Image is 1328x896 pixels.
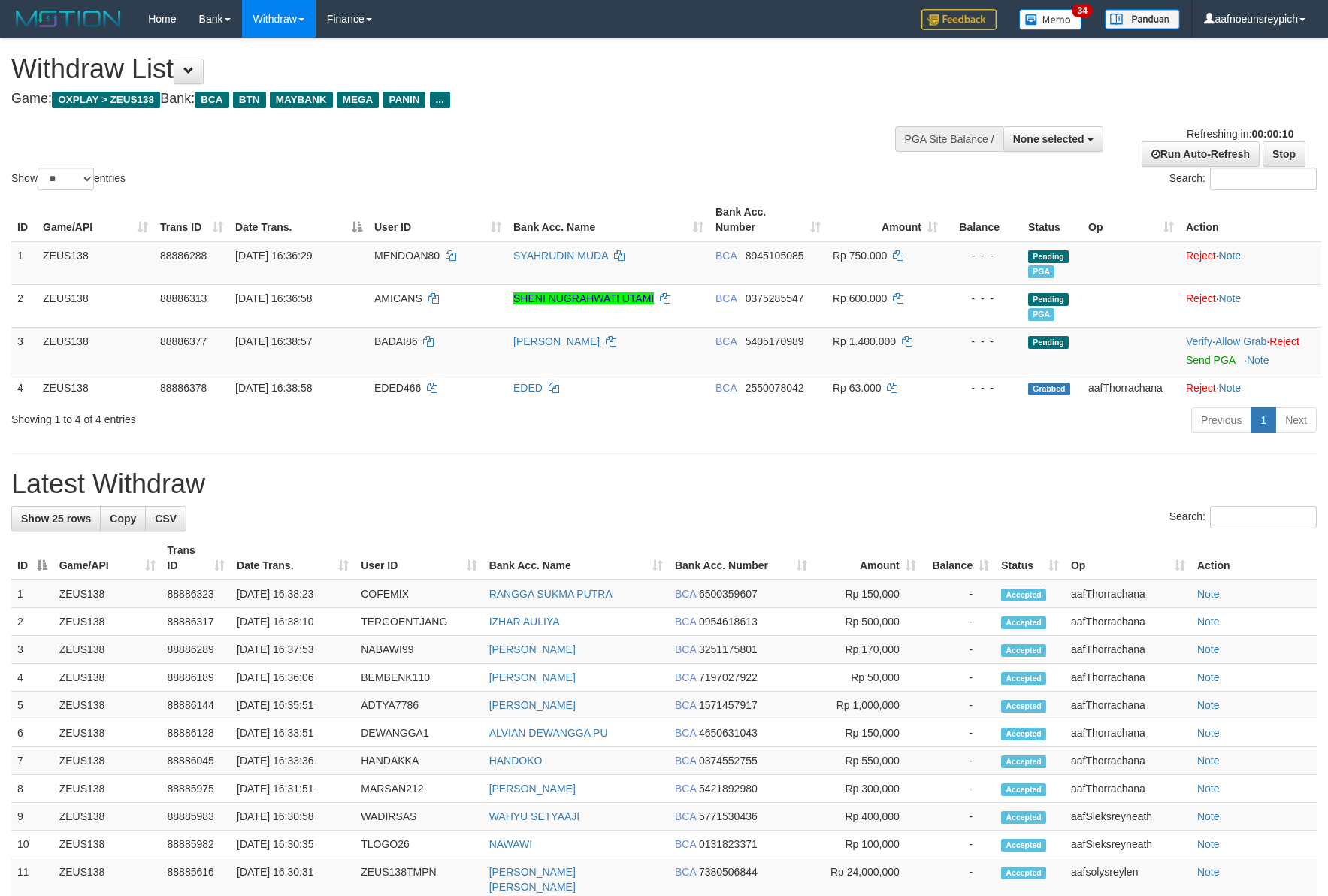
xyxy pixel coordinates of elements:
th: Game/API: activate to sort column ascending [53,537,162,580]
button: None selected [1003,126,1103,152]
td: aafThorrachana [1065,775,1191,803]
th: Balance [944,198,1022,241]
a: IZHAR AULIYA [489,616,560,628]
span: BCA [715,335,737,347]
th: ID: activate to sort column descending [11,537,53,580]
td: 4 [11,664,53,692]
span: Copy 7380506844 to clipboard [699,866,758,878]
a: Note [1197,727,1220,739]
a: Send PGA [1186,354,1235,366]
span: ... [430,92,450,108]
td: BEMBENK110 [355,664,482,692]
td: Rp 400,000 [813,803,922,831]
th: Bank Acc. Name: activate to sort column ascending [483,537,669,580]
img: Feedback.jpg [921,9,997,30]
td: NABAWI99 [355,636,482,664]
th: Amount: activate to sort column ascending [827,198,944,241]
span: Accepted [1001,644,1046,657]
td: - [922,664,995,692]
td: 10 [11,831,53,858]
th: Date Trans.: activate to sort column ascending [231,537,355,580]
td: 88886144 [162,692,231,719]
th: User ID: activate to sort column ascending [355,537,482,580]
span: 88886377 [160,335,207,347]
td: 2 [11,608,53,636]
td: · [1180,241,1321,285]
h1: Withdraw List [11,54,870,84]
label: Search: [1169,506,1317,528]
td: 88886128 [162,719,231,747]
td: 8 [11,775,53,803]
td: aafThorrachana [1082,374,1180,401]
td: 88886323 [162,580,231,608]
td: aafThorrachana [1065,664,1191,692]
td: MARSAN212 [355,775,482,803]
a: Note [1219,250,1242,262]
a: 1 [1251,407,1276,433]
td: ZEUS138 [53,692,162,719]
td: 88886189 [162,664,231,692]
a: Reject [1186,292,1216,304]
div: - - - [950,334,1016,349]
th: Amount: activate to sort column ascending [813,537,922,580]
td: - [922,636,995,664]
a: Note [1197,671,1220,683]
td: - [922,719,995,747]
td: · [1180,284,1321,327]
span: Copy 3251175801 to clipboard [699,643,758,655]
a: Note [1197,588,1220,600]
td: 3 [11,327,37,374]
span: Marked by aafsolysreylen [1028,265,1054,278]
td: ZEUS138 [53,831,162,858]
span: 88886378 [160,382,207,394]
td: ZEUS138 [53,664,162,692]
a: Note [1219,292,1242,304]
span: BCA [675,866,696,878]
td: Rp 1,000,000 [813,692,922,719]
td: HANDAKKA [355,747,482,775]
a: Reject [1269,335,1299,347]
td: ZEUS138 [37,241,154,285]
th: Op: activate to sort column ascending [1082,198,1180,241]
span: BADAI86 [374,335,418,347]
span: BCA [675,755,696,767]
span: 88886313 [160,292,207,304]
td: ZEUS138 [53,775,162,803]
th: Bank Acc. Number: activate to sort column ascending [709,198,827,241]
td: · · [1180,327,1321,374]
td: ZEUS138 [37,284,154,327]
span: BCA [675,588,696,600]
a: SYAHRUDIN MUDA [513,250,608,262]
td: Rp 50,000 [813,664,922,692]
td: [DATE] 16:30:35 [231,831,355,858]
th: User ID: activate to sort column ascending [368,198,507,241]
a: Allow Grab [1215,335,1266,347]
a: [PERSON_NAME] [489,782,576,795]
span: Pending [1028,336,1069,349]
td: [DATE] 16:37:53 [231,636,355,664]
span: BCA [715,250,737,262]
td: ZEUS138 [53,719,162,747]
span: None selected [1013,133,1084,145]
span: 88886288 [160,250,207,262]
span: Copy 0954618613 to clipboard [699,616,758,628]
td: aafThorrachana [1065,580,1191,608]
td: aafSieksreyneath [1065,803,1191,831]
td: - [922,608,995,636]
td: 88886045 [162,747,231,775]
td: ZEUS138 [53,803,162,831]
span: Accepted [1001,589,1046,601]
th: Game/API: activate to sort column ascending [37,198,154,241]
a: SHENI NUGRAHWATI UTAMI [513,292,654,304]
span: Copy 8945105085 to clipboard [746,250,804,262]
a: Stop [1263,141,1305,167]
a: [PERSON_NAME] [PERSON_NAME] [489,866,576,893]
a: Next [1275,407,1317,433]
h4: Game: Bank: [11,92,870,107]
a: Run Auto-Refresh [1142,141,1260,167]
a: [PERSON_NAME] [513,335,600,347]
td: ADTYA7786 [355,692,482,719]
td: Rp 150,000 [813,719,922,747]
a: NAWAWI [489,838,533,850]
td: ZEUS138 [37,327,154,374]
